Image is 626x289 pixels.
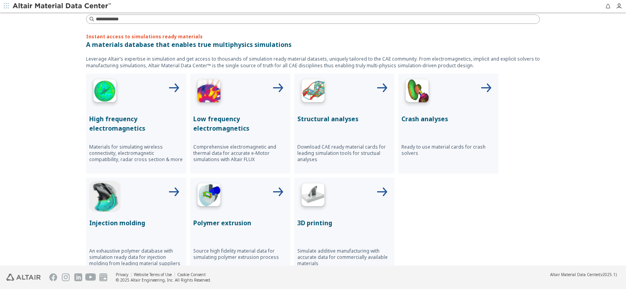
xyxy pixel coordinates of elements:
p: Materials for simulating wireless connectivity, electromagnetic compatibility, radar cross sectio... [89,144,183,163]
button: Crash Analyses IconCrash analysesReady to use material cards for crash solvers [398,74,498,174]
p: Leverage Altair’s expertise in simulation and get access to thousands of simulation ready materia... [86,56,540,69]
p: High frequency electromagnetics [89,114,183,133]
a: Cookie Consent [177,272,206,277]
p: Low frequency electromagnetics [193,114,287,133]
p: Ready to use material cards for crash solvers [401,144,495,156]
div: (v2025.1) [550,272,617,277]
p: Crash analyses [401,114,495,124]
p: Source high fidelity material data for simulating polymer extrusion process [193,248,287,260]
p: Comprehensive electromagnetic and thermal data for accurate e-Motor simulations with Altair FLUX [193,144,287,163]
p: Structural analyses [297,114,391,124]
img: High Frequency Icon [89,77,121,108]
p: 3D printing [297,218,391,228]
button: High Frequency IconHigh frequency electromagneticsMaterials for simulating wireless connectivity,... [86,74,186,174]
img: Crash Analyses Icon [401,77,433,108]
span: Altair Material Data Center [550,272,599,277]
img: Altair Material Data Center [13,2,112,10]
p: Instant access to simulations ready materials [86,33,540,40]
button: Structural Analyses IconStructural analysesDownload CAE ready material cards for leading simulati... [294,74,394,174]
a: Privacy [116,272,128,277]
p: An exhaustive polymer database with simulation ready data for injection molding from leading mate... [89,248,183,267]
img: Polymer Extrusion Icon [193,181,225,212]
button: Injection Molding IconInjection moldingAn exhaustive polymer database with simulation ready data ... [86,178,186,278]
button: 3D Printing Icon3D printingSimulate additive manufacturing with accurate data for commercially av... [294,178,394,278]
img: 3D Printing Icon [297,181,329,212]
button: Low Frequency IconLow frequency electromagneticsComprehensive electromagnetic and thermal data fo... [190,74,290,174]
img: Low Frequency Icon [193,77,225,108]
p: Download CAE ready material cards for leading simulation tools for structual analyses [297,144,391,163]
p: Injection molding [89,218,183,228]
img: Structural Analyses Icon [297,77,329,108]
img: Altair Engineering [6,274,41,281]
p: A materials database that enables true multiphysics simulations [86,40,540,49]
div: © 2025 Altair Engineering, Inc. All Rights Reserved. [116,277,211,283]
p: Polymer extrusion [193,218,287,228]
p: Simulate additive manufacturing with accurate data for commercially available materials [297,248,391,267]
a: Website Terms of Use [134,272,172,277]
img: Injection Molding Icon [89,181,121,212]
button: Polymer Extrusion IconPolymer extrusionSource high fidelity material data for simulating polymer ... [190,178,290,278]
